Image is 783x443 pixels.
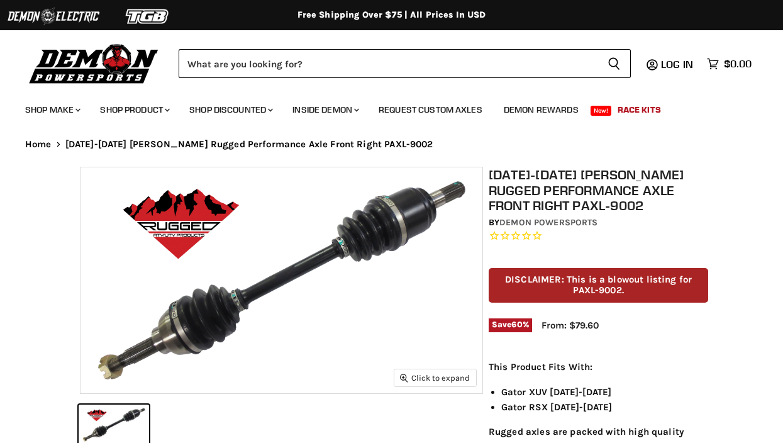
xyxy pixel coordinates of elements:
[81,167,482,393] img: 2011-2022 John Deere Rugged Performance Axle Front Right PAXL-9002
[180,97,280,123] a: Shop Discounted
[25,139,52,150] a: Home
[489,216,709,230] div: by
[369,97,492,123] a: Request Custom Axles
[608,97,670,123] a: Race Kits
[489,318,532,332] span: Save %
[101,4,195,28] img: TGB Logo 2
[6,4,101,28] img: Demon Electric Logo 2
[499,217,597,228] a: Demon Powersports
[724,58,752,70] span: $0.00
[16,92,748,123] ul: Main menu
[489,359,709,374] p: This Product Fits With:
[65,139,433,150] span: [DATE]-[DATE] [PERSON_NAME] Rugged Performance Axle Front Right PAXL-9002
[25,41,163,86] img: Demon Powersports
[501,400,709,415] li: Gator RSX [DATE]-[DATE]
[494,97,588,123] a: Demon Rewards
[661,58,693,70] span: Log in
[541,320,599,331] span: From: $79.60
[179,49,631,78] form: Product
[394,369,476,386] button: Click to expand
[91,97,177,123] a: Shop Product
[283,97,367,123] a: Inside Demon
[179,49,597,78] input: Search
[701,55,758,73] a: $0.00
[400,373,470,383] span: Click to expand
[489,268,709,303] p: DISCLAIMER: This is a blowout listing for PAXL-9002.
[597,49,631,78] button: Search
[501,384,709,400] li: Gator XUV [DATE]-[DATE]
[489,167,709,213] h1: [DATE]-[DATE] [PERSON_NAME] Rugged Performance Axle Front Right PAXL-9002
[591,106,612,116] span: New!
[489,230,709,243] span: Rated 0.0 out of 5 stars 0 reviews
[511,320,522,329] span: 60
[16,97,88,123] a: Shop Make
[655,59,701,70] a: Log in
